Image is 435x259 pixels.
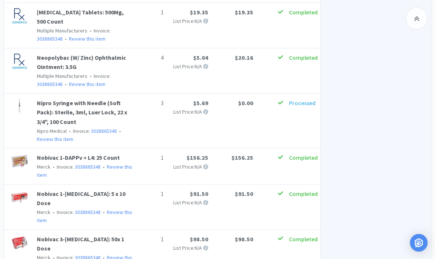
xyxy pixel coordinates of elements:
[289,8,318,16] span: Completed
[289,54,318,61] span: Completed
[52,163,56,170] span: •
[190,235,208,243] span: $98.50
[11,99,28,115] img: 0cd541f0f3934348816c0b260f007e76_462251.jpeg
[170,163,209,171] p: List Price: N/A
[37,73,87,79] span: Multiple Manufacturers
[69,35,105,42] a: Review this item
[37,81,63,87] a: 3038865348
[289,154,318,161] span: Completed
[75,209,101,215] a: 3038865348
[37,8,124,25] a: [MEDICAL_DATA] Tablets: 500Mg, 500 Count
[170,198,209,207] p: List Price: N/A
[37,209,51,215] span: Merck
[37,235,124,252] a: Nobivac 3-[MEDICAL_DATA]: 50x 1 Dose
[238,99,253,107] span: $0.00
[69,81,105,87] a: Review this item
[170,244,209,252] p: List Price: N/A
[139,8,163,17] p: 1
[190,8,208,16] span: $19.35
[170,108,209,116] p: List Price: N/A
[139,53,163,63] p: 4
[11,153,28,169] img: 9b4e3058644543a7bbf01079c4a12528_58317.jpeg
[37,99,127,125] a: Nipro Syringe with Needle (Soft Pack): Sterile, 3ml, Luer Lock, 22 x 3/4", 100 Count
[139,153,163,163] p: 1
[37,154,120,161] a: Nobivac 1-DAPPv + L4: 25 Count
[193,54,208,61] span: $5.04
[68,128,72,134] span: •
[232,154,253,161] span: $156.25
[410,234,428,252] div: Open Intercom Messenger
[289,99,316,107] span: Processed
[235,8,253,16] span: $19.35
[170,62,209,70] p: List Price: N/A
[139,189,163,199] p: 1
[190,190,208,197] span: $91.50
[289,235,318,243] span: Completed
[11,53,28,69] img: 9c6d7b871b6b41ac9c6a1145a6828a4a_575433.jpeg
[139,99,163,108] p: 3
[11,189,28,206] img: 641c5e06437240e185cd47bcf0919443_490721.jpeg
[37,190,125,207] a: Nobivac 1-[MEDICAL_DATA]: 5 x 10 Dose
[139,235,163,244] p: 1
[37,54,126,71] a: Neopolybac (W/ Zinc) Ophthalmic Ointment: 3.5G
[51,163,101,170] span: Invoice:
[37,163,51,170] span: Merck
[235,54,253,61] span: $20.16
[51,209,101,215] span: Invoice:
[37,35,63,42] a: 3038865348
[75,163,101,170] a: 3038865348
[235,235,253,243] span: $98.50
[88,73,93,79] span: •
[64,81,68,87] span: •
[67,128,117,134] span: Invoice:
[11,8,28,24] img: 8634014b04b34bb1afc901d762064168_430932.jpeg
[289,190,318,197] span: Completed
[37,136,73,142] a: Review this item
[170,17,209,25] p: List Price: N/A
[102,163,106,170] span: •
[64,35,68,42] span: •
[118,128,122,134] span: •
[187,154,208,161] span: $156.25
[193,99,208,107] span: $5.69
[11,235,28,251] img: ba5799fc911748dabeb111f002d5962a_492317.jpeg
[37,27,87,34] span: Multiple Manufacturers
[91,128,117,134] a: 3038865348
[102,209,106,215] span: •
[37,128,67,134] span: Nipro Medical
[52,209,56,215] span: •
[88,27,93,34] span: •
[235,190,253,197] span: $91.50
